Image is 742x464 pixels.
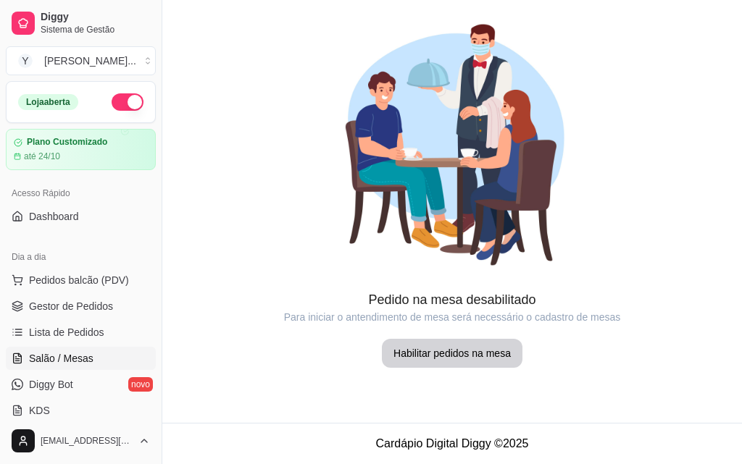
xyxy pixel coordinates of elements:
[41,24,150,35] span: Sistema de Gestão
[6,6,156,41] a: DiggySistema de Gestão
[6,373,156,396] a: Diggy Botnovo
[29,299,113,313] span: Gestor de Pedidos
[162,423,742,464] footer: Cardápio Digital Diggy © 2025
[24,151,60,162] article: até 24/10
[6,129,156,170] a: Plano Customizadoaté 24/10
[29,351,93,366] span: Salão / Mesas
[6,182,156,205] div: Acesso Rápido
[29,325,104,339] span: Lista de Pedidos
[29,403,50,418] span: KDS
[29,209,79,224] span: Dashboard
[6,245,156,269] div: Dia a dia
[6,321,156,344] a: Lista de Pedidos
[27,137,107,148] article: Plano Customizado
[162,310,742,324] article: Para iniciar o antendimento de mesa será necessário o cadastro de mesas
[6,46,156,75] button: Select a team
[6,399,156,422] a: KDS
[6,423,156,458] button: [EMAIL_ADDRESS][DOMAIN_NAME]
[29,377,73,392] span: Diggy Bot
[112,93,143,111] button: Alterar Status
[44,54,136,68] div: [PERSON_NAME] ...
[6,205,156,228] a: Dashboard
[41,435,133,447] span: [EMAIL_ADDRESS][DOMAIN_NAME]
[18,94,78,110] div: Loja aberta
[162,290,742,310] article: Pedido na mesa desabilitado
[18,54,33,68] span: Y
[6,295,156,318] a: Gestor de Pedidos
[382,339,522,368] button: Habilitar pedidos na mesa
[6,347,156,370] a: Salão / Mesas
[29,273,129,287] span: Pedidos balcão (PDV)
[41,11,150,24] span: Diggy
[6,269,156,292] button: Pedidos balcão (PDV)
